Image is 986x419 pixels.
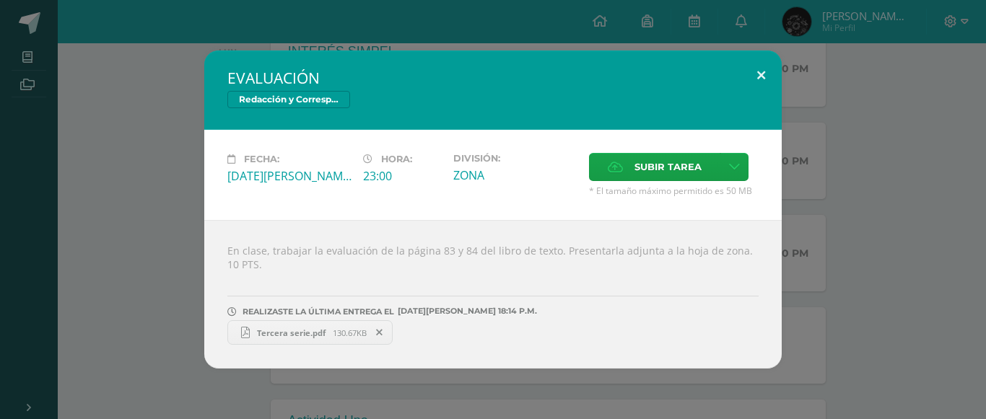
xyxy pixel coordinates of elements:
span: Subir tarea [634,154,702,180]
div: En clase, trabajar la evaluación de la página 83 y 84 del libro de texto. Presentarla adjunta a l... [204,220,782,369]
a: Tercera serie.pdf 130.67KB [227,320,393,345]
span: Remover entrega [367,325,392,340]
span: [DATE][PERSON_NAME] 18:14 P.M. [394,311,537,312]
div: 23:00 [363,168,442,184]
span: Redacción y Correspondencia Mercantil [227,91,350,108]
span: REALIZASTE LA ÚLTIMA ENTREGA EL [243,306,394,317]
div: ZONA [453,167,577,183]
div: [DATE][PERSON_NAME] [227,168,352,184]
label: División: [453,153,577,164]
button: Close (Esc) [741,50,782,100]
h2: EVALUACIÓN [227,68,759,88]
span: Tercera serie.pdf [250,327,333,338]
span: Fecha: [244,154,279,164]
span: Hora: [381,154,412,164]
span: * El tamaño máximo permitido es 50 MB [589,185,759,197]
span: 130.67KB [333,327,367,338]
